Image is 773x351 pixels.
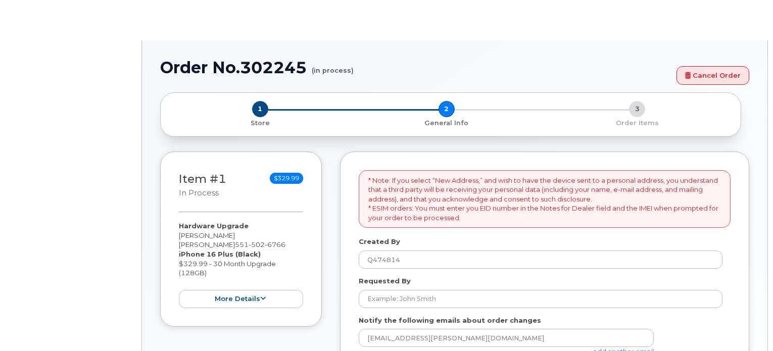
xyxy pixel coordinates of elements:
a: 1 Store [169,117,351,128]
button: more details [179,290,303,309]
h1: Order No.302245 [160,59,671,76]
span: 6766 [265,240,285,248]
p: * Note: If you select “New Address,” and wish to have the device sent to a personal address, you ... [368,176,721,223]
a: Cancel Order [677,66,749,85]
h3: Item #1 [179,173,226,198]
span: 1 [252,101,268,117]
div: [PERSON_NAME] [PERSON_NAME] $329.99 - 30 Month Upgrade (128GB) [179,221,303,308]
p: Store [173,119,347,128]
span: 502 [249,240,265,248]
strong: Hardware Upgrade [179,222,249,230]
label: Notify the following emails about order changes [359,316,541,325]
small: (in process) [312,59,354,74]
span: $329.99 [270,173,303,184]
input: Example: John Smith [359,290,722,308]
label: Requested By [359,276,411,286]
label: Created By [359,237,400,246]
small: in process [179,188,219,197]
strong: iPhone 16 Plus (Black) [179,250,261,258]
span: 551 [235,240,285,248]
input: Example: john@appleseed.com [359,329,654,347]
